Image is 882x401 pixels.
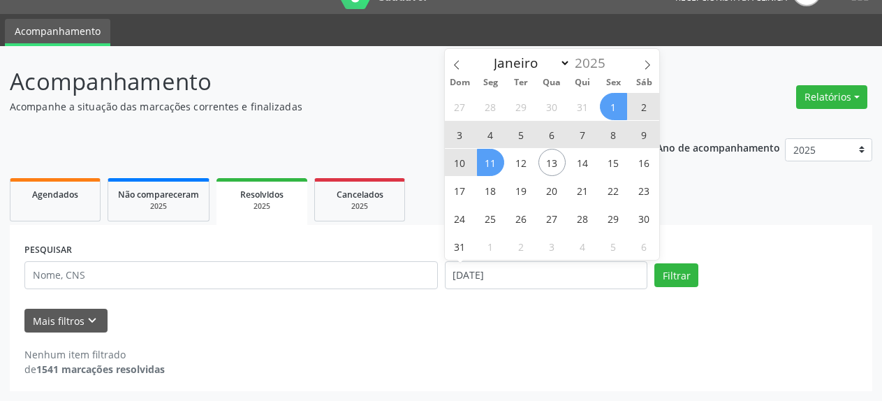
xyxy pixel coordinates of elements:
[477,121,504,148] span: Agosto 4, 2025
[600,149,627,176] span: Agosto 15, 2025
[631,205,658,232] span: Agosto 30, 2025
[598,78,629,87] span: Sex
[508,93,535,120] span: Julho 29, 2025
[567,78,598,87] span: Qui
[631,233,658,260] span: Setembro 6, 2025
[446,177,473,204] span: Agosto 17, 2025
[446,149,473,176] span: Agosto 10, 2025
[538,233,566,260] span: Setembro 3, 2025
[796,85,867,109] button: Relatórios
[569,177,596,204] span: Agosto 21, 2025
[337,189,383,200] span: Cancelados
[600,233,627,260] span: Setembro 5, 2025
[24,362,165,377] div: de
[538,93,566,120] span: Julho 30, 2025
[600,93,627,120] span: Agosto 1, 2025
[84,313,100,328] i: keyboard_arrow_down
[445,78,476,87] span: Dom
[569,149,596,176] span: Agosto 14, 2025
[118,201,199,212] div: 2025
[600,177,627,204] span: Agosto 22, 2025
[508,177,535,204] span: Agosto 19, 2025
[32,189,78,200] span: Agendados
[654,263,698,287] button: Filtrar
[487,53,571,73] select: Month
[24,309,108,333] button: Mais filtroskeyboard_arrow_down
[477,177,504,204] span: Agosto 18, 2025
[446,233,473,260] span: Agosto 31, 2025
[600,205,627,232] span: Agosto 29, 2025
[24,240,72,261] label: PESQUISAR
[629,78,659,87] span: Sáb
[240,189,284,200] span: Resolvidos
[631,149,658,176] span: Agosto 16, 2025
[118,189,199,200] span: Não compareceram
[536,78,567,87] span: Qua
[477,93,504,120] span: Julho 28, 2025
[508,149,535,176] span: Agosto 12, 2025
[538,121,566,148] span: Agosto 6, 2025
[226,201,297,212] div: 2025
[446,121,473,148] span: Agosto 3, 2025
[600,121,627,148] span: Agosto 8, 2025
[446,205,473,232] span: Agosto 24, 2025
[508,233,535,260] span: Setembro 2, 2025
[656,138,780,156] p: Ano de acompanhamento
[445,261,648,289] input: Selecione um intervalo
[569,233,596,260] span: Setembro 4, 2025
[508,205,535,232] span: Agosto 26, 2025
[631,177,658,204] span: Agosto 23, 2025
[325,201,395,212] div: 2025
[538,149,566,176] span: Agosto 13, 2025
[24,261,438,289] input: Nome, CNS
[5,19,110,46] a: Acompanhamento
[477,149,504,176] span: Agosto 11, 2025
[631,121,658,148] span: Agosto 9, 2025
[36,363,165,376] strong: 1541 marcações resolvidas
[24,347,165,362] div: Nenhum item filtrado
[477,233,504,260] span: Setembro 1, 2025
[506,78,536,87] span: Ter
[538,177,566,204] span: Agosto 20, 2025
[477,205,504,232] span: Agosto 25, 2025
[569,205,596,232] span: Agosto 28, 2025
[508,121,535,148] span: Agosto 5, 2025
[538,205,566,232] span: Agosto 27, 2025
[446,93,473,120] span: Julho 27, 2025
[631,93,658,120] span: Agosto 2, 2025
[475,78,506,87] span: Seg
[10,64,614,99] p: Acompanhamento
[569,121,596,148] span: Agosto 7, 2025
[569,93,596,120] span: Julho 31, 2025
[10,99,614,114] p: Acompanhe a situação das marcações correntes e finalizadas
